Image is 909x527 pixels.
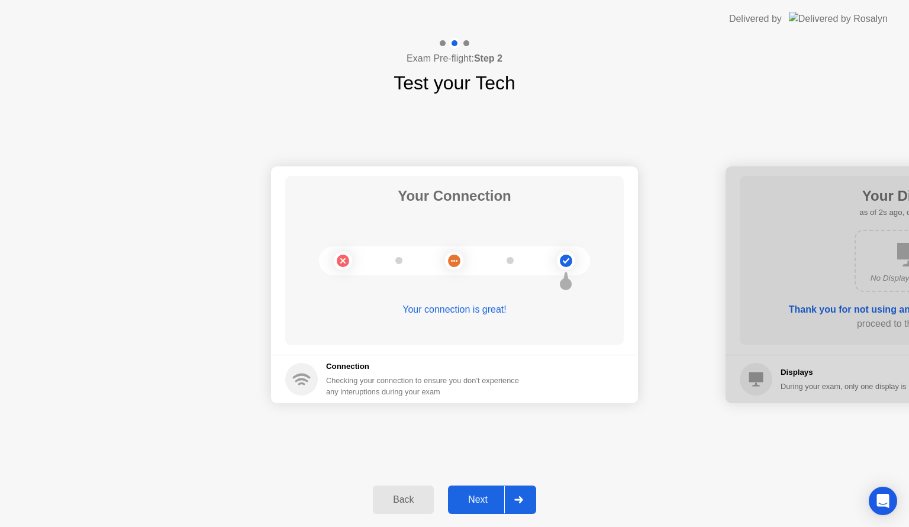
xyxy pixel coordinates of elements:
[376,494,430,505] div: Back
[448,486,536,514] button: Next
[326,361,526,372] h5: Connection
[869,487,897,515] div: Open Intercom Messenger
[373,486,434,514] button: Back
[394,69,515,97] h1: Test your Tech
[789,12,888,25] img: Delivered by Rosalyn
[474,53,502,63] b: Step 2
[326,375,526,397] div: Checking your connection to ensure you don’t experience any interuptions during your exam
[452,494,504,505] div: Next
[285,303,624,317] div: Your connection is great!
[398,185,511,207] h1: Your Connection
[407,52,502,66] h4: Exam Pre-flight:
[729,12,782,26] div: Delivered by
